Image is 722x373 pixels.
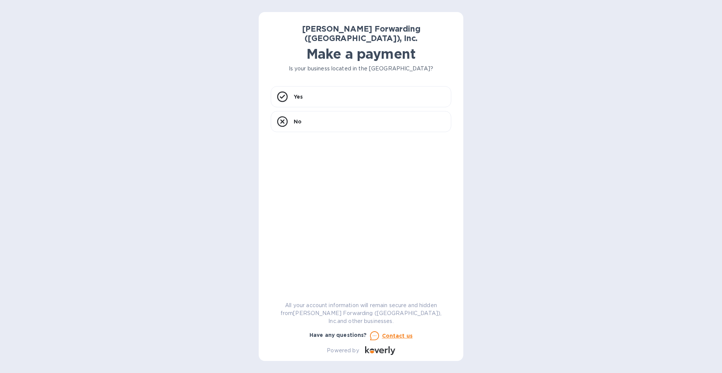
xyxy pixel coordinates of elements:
b: Have any questions? [309,332,367,338]
b: [PERSON_NAME] Forwarding ([GEOGRAPHIC_DATA]), Inc. [302,24,420,43]
u: Contact us [382,333,413,339]
h1: Make a payment [271,46,451,62]
p: All your account information will remain secure and hidden from [PERSON_NAME] Forwarding ([GEOGRA... [271,301,451,325]
p: Is your business located in the [GEOGRAPHIC_DATA]? [271,65,451,73]
p: No [294,118,302,125]
p: Powered by [327,347,359,355]
p: Yes [294,93,303,100]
